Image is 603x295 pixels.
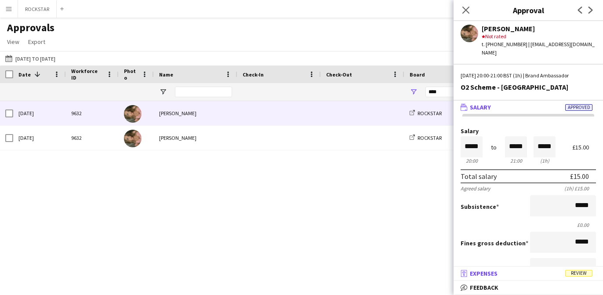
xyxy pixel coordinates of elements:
[410,135,442,141] a: ROCKSTAR
[25,36,49,47] a: Export
[461,72,596,80] div: [DATE] 20:00-21:00 BST (1h) | Brand Ambassador
[454,4,603,16] h3: Approval
[66,126,119,150] div: 9632
[124,105,142,123] img: Scarlett Tanner
[4,53,57,64] button: [DATE] to [DATE]
[461,203,499,211] label: Subsistence
[570,172,589,181] div: £15.00
[71,68,103,81] span: Workforce ID
[482,33,596,40] div: Not rated
[124,68,138,81] span: Photo
[4,36,23,47] a: View
[454,281,603,294] mat-expansion-panel-header: Feedback
[418,110,442,117] span: ROCKSTAR
[243,71,264,78] span: Check-In
[454,267,603,280] mat-expansion-panel-header: ExpensesReview
[410,88,418,96] button: Open Filter Menu
[461,83,596,91] div: O2 Scheme - [GEOGRAPHIC_DATA]
[13,126,66,150] div: [DATE]
[13,101,66,125] div: [DATE]
[564,185,596,192] div: (1h) £15.00
[470,103,491,111] span: Salary
[28,38,45,46] span: Export
[491,144,497,151] div: to
[565,270,592,277] span: Review
[461,128,596,135] label: Salary
[154,126,237,150] div: [PERSON_NAME]
[572,144,596,151] div: £15.00
[410,71,425,78] span: Board
[175,87,232,97] input: Name Filter Input
[425,87,487,97] input: Board Filter Input
[7,38,19,46] span: View
[482,25,596,33] div: [PERSON_NAME]
[461,222,596,228] div: £0.00
[461,266,522,273] label: Fines net deduction
[18,71,31,78] span: Date
[66,101,119,125] div: 9632
[534,157,556,164] div: 1h
[159,71,173,78] span: Name
[18,0,57,18] button: ROCKSTAR
[418,135,442,141] span: ROCKSTAR
[505,157,527,164] div: 21:00
[454,101,603,114] mat-expansion-panel-header: SalaryApproved
[470,284,498,291] span: Feedback
[461,239,528,247] label: Fines gross deduction
[482,40,596,56] div: t. [PHONE_NUMBER] | [EMAIL_ADDRESS][DOMAIN_NAME]
[159,88,167,96] button: Open Filter Menu
[154,101,237,125] div: [PERSON_NAME]
[461,157,483,164] div: 20:00
[565,104,592,111] span: Approved
[124,130,142,147] img: Scarlett Tanner
[461,172,497,181] div: Total salary
[470,270,498,277] span: Expenses
[326,71,352,78] span: Check-Out
[410,110,442,117] a: ROCKSTAR
[461,185,490,192] div: Agreed salary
